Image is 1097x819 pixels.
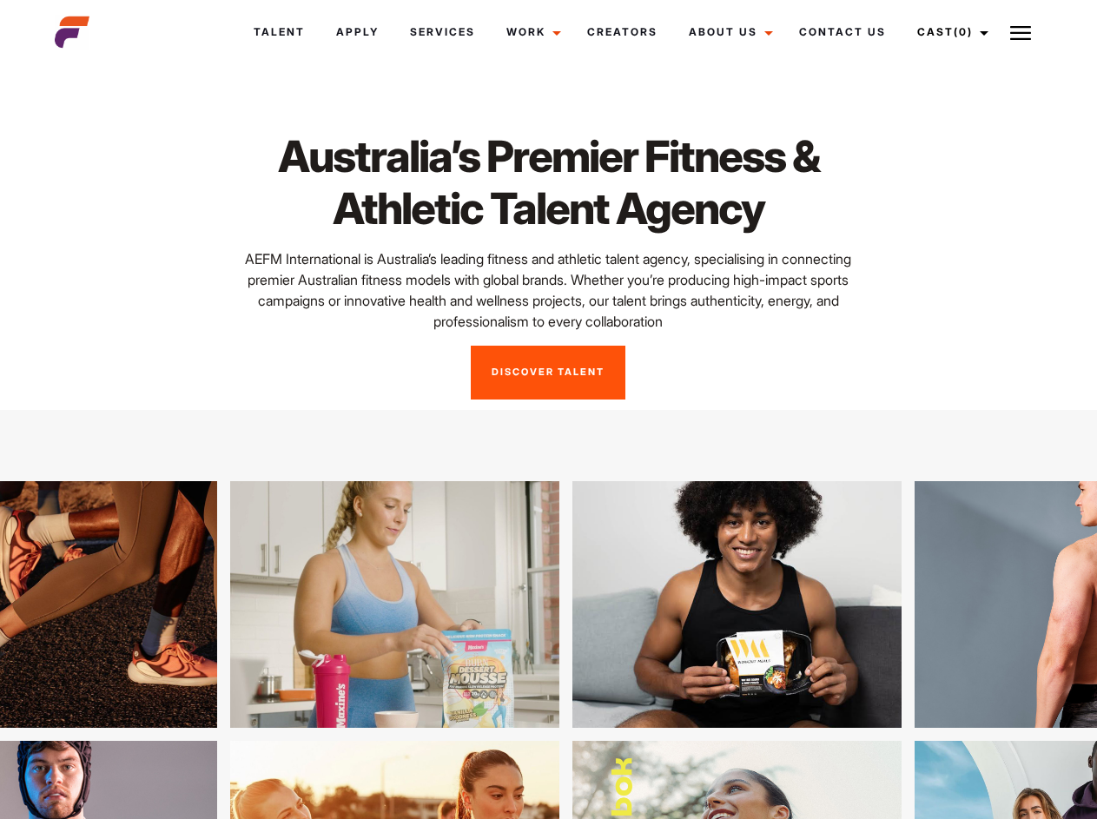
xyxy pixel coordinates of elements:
img: lgll [175,481,504,728]
span: (0) [954,25,973,38]
a: Contact Us [783,9,902,56]
p: AEFM International is Australia’s leading fitness and athletic talent agency, specialising in con... [222,248,875,332]
img: Burger icon [1010,23,1031,43]
a: Discover Talent [471,346,625,400]
a: Apply [321,9,394,56]
a: Work [491,9,572,56]
h1: Australia’s Premier Fitness & Athletic Talent Agency [222,130,875,234]
img: kghjhb [517,481,846,728]
a: Creators [572,9,673,56]
img: cropped-aefm-brand-fav-22-square.png [55,15,89,50]
a: Talent [238,9,321,56]
a: Cast(0) [902,9,999,56]
a: Services [394,9,491,56]
a: About Us [673,9,783,56]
